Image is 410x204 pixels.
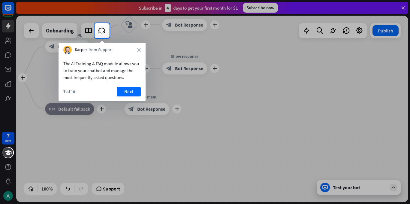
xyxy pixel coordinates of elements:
i: close [137,48,141,52]
button: Next [117,87,141,96]
button: Open LiveChat chat widget [5,2,23,20]
span: Kacper [75,47,87,53]
div: The AI Training & FAQ module allows you to train your chatbot and manage the most frequently aske... [63,60,141,81]
div: 7 of 10 [63,89,75,94]
span: from Support [89,47,113,53]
